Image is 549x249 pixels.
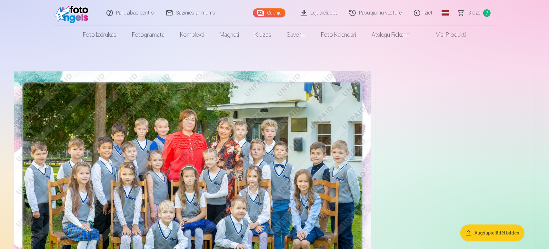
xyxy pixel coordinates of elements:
[253,8,285,17] a: Galerija
[364,26,418,44] a: Atslēgu piekariņi
[212,26,247,44] a: Magnēti
[75,26,125,44] a: Foto izdrukas
[418,26,474,44] a: Visi produkti
[460,224,524,241] button: Augšupielādēt bildes
[125,26,173,44] a: Fotogrāmata
[247,26,279,44] a: Krūzes
[314,26,364,44] a: Foto kalendāri
[55,3,92,23] img: /fa1
[173,26,212,44] a: Komplekti
[467,9,481,17] span: Grozs
[483,9,491,17] span: 7
[279,26,314,44] a: Suvenīri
